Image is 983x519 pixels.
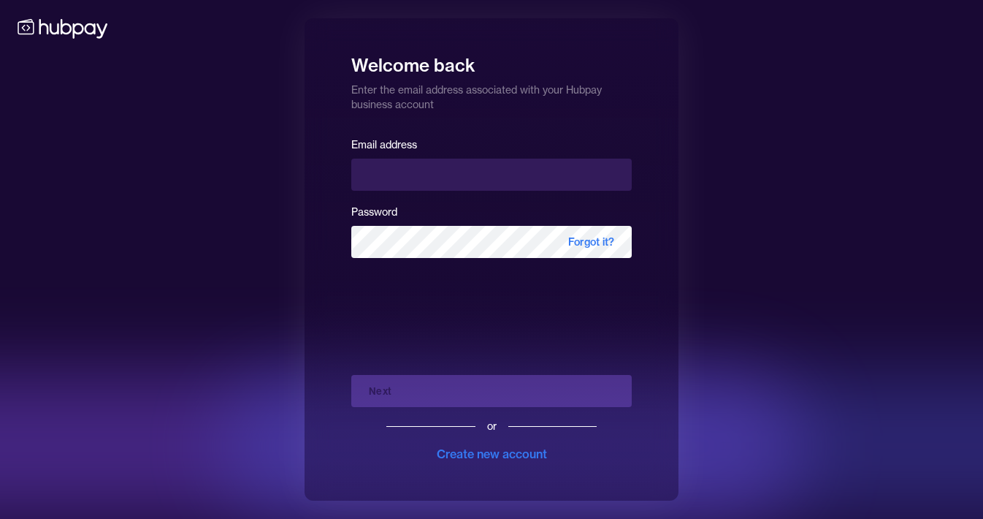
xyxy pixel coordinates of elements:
label: Password [351,205,397,219]
div: or [487,419,497,433]
label: Email address [351,138,417,151]
h1: Welcome back [351,45,632,77]
p: Enter the email address associated with your Hubpay business account [351,77,632,112]
span: Forgot it? [551,226,632,258]
div: Create new account [437,445,547,463]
